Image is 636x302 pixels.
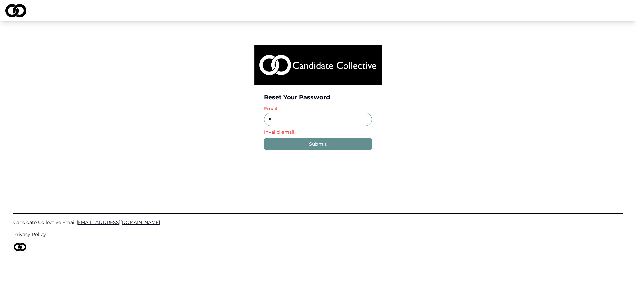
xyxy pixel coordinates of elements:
p: Invalid email [264,129,372,135]
a: Privacy Policy [13,231,623,238]
img: logo [5,4,26,17]
div: Submit [309,141,327,147]
span: [EMAIL_ADDRESS][DOMAIN_NAME] [77,219,160,225]
img: logo [13,243,26,251]
img: logo [254,45,382,85]
div: Reset Your Password [264,93,372,102]
label: Email [264,106,277,112]
a: Candidate Collective Email:[EMAIL_ADDRESS][DOMAIN_NAME] [13,219,623,226]
button: Submit [264,138,372,150]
